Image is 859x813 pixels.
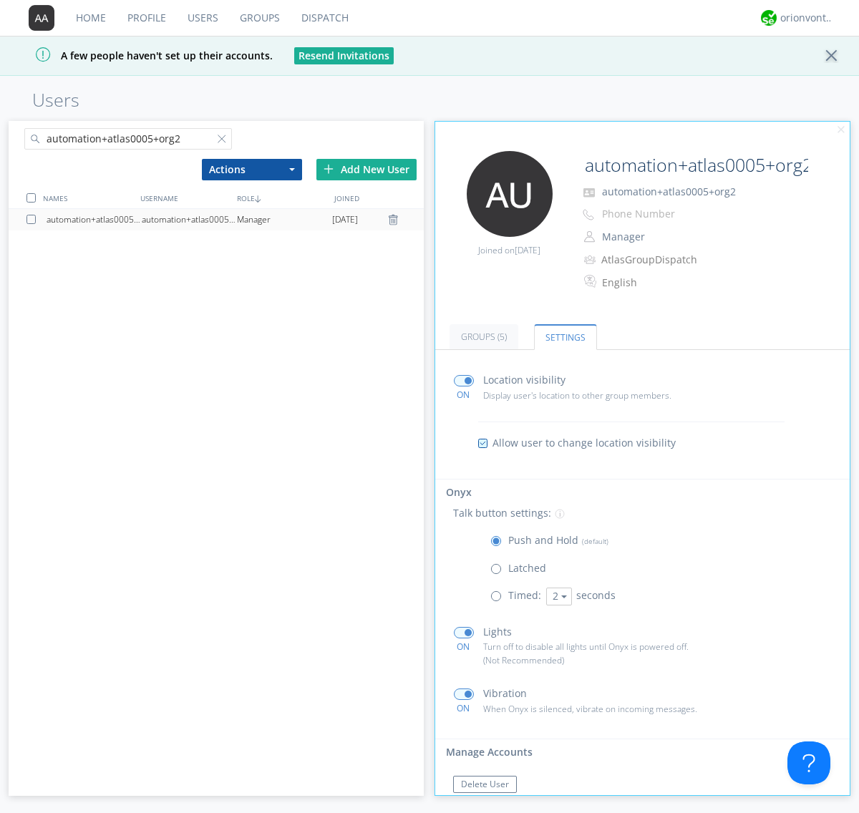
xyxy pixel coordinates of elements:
[483,372,566,388] p: Location visibility
[483,702,721,716] p: When Onyx is silenced, vibrate on incoming messages.
[584,250,598,269] img: icon-alert-users-thin-outline.svg
[546,588,572,605] button: 2
[761,10,777,26] img: 29d36aed6fa347d5a1537e7736e6aa13
[233,188,330,208] div: ROLE
[780,11,834,25] div: orionvontas+atlas+automation+org2
[331,188,427,208] div: JOINED
[508,532,608,548] p: Push and Hold
[447,389,480,401] div: ON
[483,624,512,640] p: Lights
[447,641,480,653] div: ON
[332,209,358,230] span: [DATE]
[47,209,142,230] div: automation+atlas0005+org2
[24,128,232,150] input: Search users
[294,47,394,64] button: Resend Invitations
[324,164,334,174] img: plus.svg
[583,209,594,220] img: phone-outline.svg
[478,244,540,256] span: Joined on
[576,588,616,602] span: seconds
[237,209,332,230] div: Manager
[515,244,540,256] span: [DATE]
[9,209,424,230] a: automation+atlas0005+org2automation+atlas0005+org2Manager[DATE]
[447,702,480,714] div: ON
[483,640,721,653] p: Turn off to disable all lights until Onyx is powered off.
[467,151,553,237] img: 373638.png
[453,776,517,793] button: Delete User
[450,324,518,349] a: Groups (5)
[602,185,736,198] span: automation+atlas0005+org2
[202,159,302,180] button: Actions
[39,188,136,208] div: NAMES
[578,536,608,546] span: (default)
[787,741,830,784] iframe: Toggle Customer Support
[483,389,721,402] p: Display user's location to other group members.
[579,151,810,180] input: Name
[534,324,597,350] a: Settings
[508,588,541,603] p: Timed:
[11,49,273,62] span: A few people haven't set up their accounts.
[483,653,721,667] p: (Not Recommended)
[601,253,721,267] div: AtlasGroupDispatch
[453,505,551,521] p: Talk button settings:
[602,276,722,290] div: English
[142,209,237,230] div: automation+atlas0005+org2
[836,125,846,135] img: cancel.svg
[508,560,546,576] p: Latched
[29,5,54,31] img: 373638.png
[316,159,417,180] div: Add New User
[483,686,527,701] p: Vibration
[584,273,598,290] img: In groups with Translation enabled, this user's messages will be automatically translated to and ...
[137,188,233,208] div: USERNAME
[584,231,595,243] img: person-outline.svg
[492,436,676,450] span: Allow user to change location visibility
[597,227,740,247] button: Manager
